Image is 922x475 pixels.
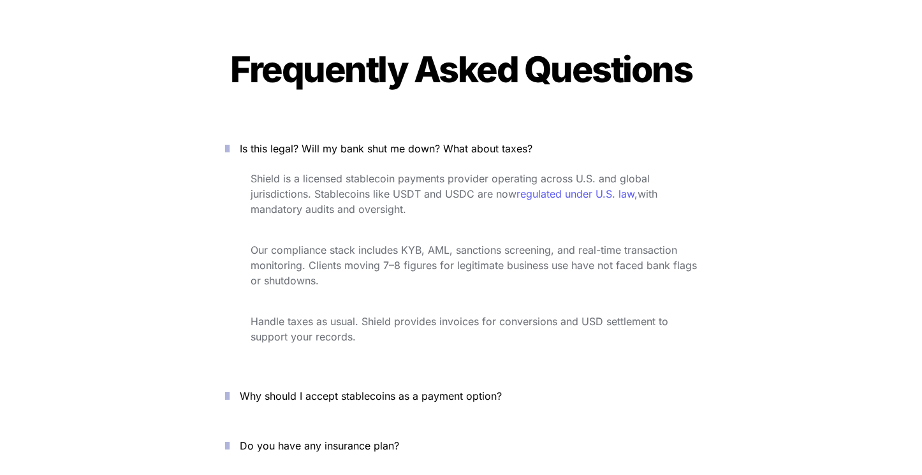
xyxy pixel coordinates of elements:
[206,129,716,168] button: Is this legal? Will my bank shut me down? What about taxes?
[240,142,532,155] span: Is this legal? Will my bank shut me down? What about taxes?
[251,172,653,200] span: Shield is a licensed stablecoin payments provider operating across U.S. and global jurisdictions....
[516,187,638,200] a: regulated under U.S. law,
[206,426,716,465] button: Do you have any insurance plan?
[251,187,661,216] span: with mandatory audits and oversight.
[251,244,700,287] span: Our compliance stack includes KYB, AML, sanctions screening, and real-time transaction monitoring...
[206,168,716,366] div: Is this legal? Will my bank shut me down? What about taxes?
[240,439,399,452] span: Do you have any insurance plan?
[206,376,716,416] button: Why should I accept stablecoins as a payment option?
[230,48,692,91] span: Frequently Asked Questions
[240,390,502,402] span: Why should I accept stablecoins as a payment option?
[251,315,671,343] span: Handle taxes as usual. Shield provides invoices for conversions and USD settlement to support you...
